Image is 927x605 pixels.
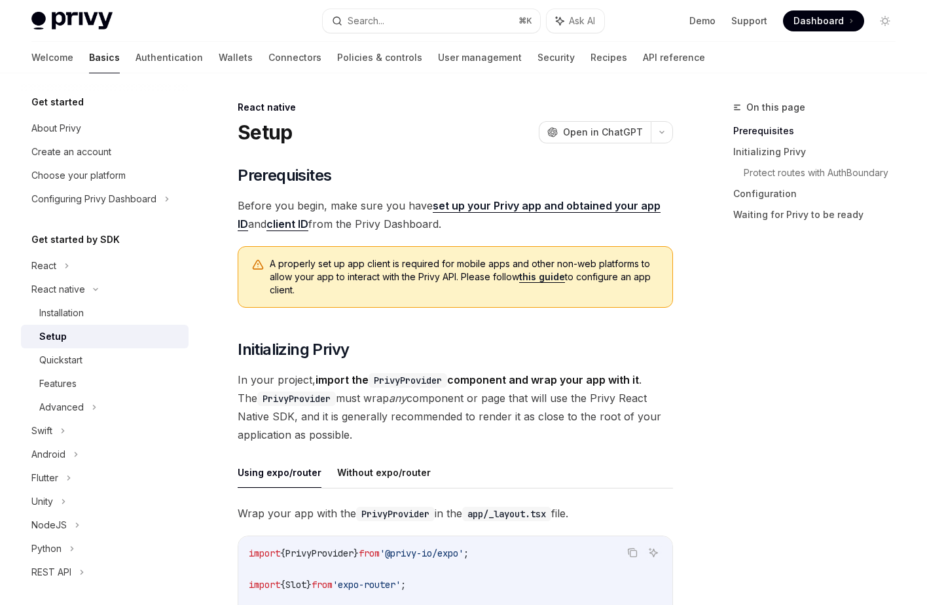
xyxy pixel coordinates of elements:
[547,9,604,33] button: Ask AI
[31,42,73,73] a: Welcome
[793,14,844,27] span: Dashboard
[238,101,673,114] div: React native
[316,373,639,386] strong: import the component and wrap your app with it
[463,547,469,559] span: ;
[518,16,532,26] span: ⌘ K
[31,423,52,439] div: Swift
[569,14,595,27] span: Ask AI
[31,94,84,110] h5: Get started
[31,517,67,533] div: NodeJS
[21,301,189,325] a: Installation
[270,257,659,297] span: A properly set up app client is required for mobile apps and other non-web platforms to allow you...
[354,547,359,559] span: }
[733,120,906,141] a: Prerequisites
[249,579,280,591] span: import
[356,507,435,521] code: PrivyProvider
[337,42,422,73] a: Policies & controls
[238,457,321,488] button: Using expo/router
[257,392,336,406] code: PrivyProvider
[31,120,81,136] div: About Privy
[645,544,662,561] button: Ask AI
[306,579,312,591] span: }
[31,232,120,247] h5: Get started by SDK
[312,579,333,591] span: from
[39,376,77,392] div: Features
[268,42,321,73] a: Connectors
[238,371,673,444] span: In your project, . The must wrap component or page that will use the Privy React Native SDK, and ...
[389,392,407,405] em: any
[21,372,189,395] a: Features
[249,547,280,559] span: import
[266,217,308,231] a: client ID
[136,42,203,73] a: Authentication
[462,507,551,521] code: app/_layout.tsx
[219,42,253,73] a: Wallets
[31,541,62,557] div: Python
[251,259,264,272] svg: Warning
[537,42,575,73] a: Security
[280,547,285,559] span: {
[438,42,522,73] a: User management
[323,9,539,33] button: Search...⌘K
[285,579,306,591] span: Slot
[31,447,65,462] div: Android
[39,352,82,368] div: Quickstart
[238,339,349,360] span: Initializing Privy
[31,12,113,30] img: light logo
[21,325,189,348] a: Setup
[21,348,189,372] a: Quickstart
[733,141,906,162] a: Initializing Privy
[285,547,354,559] span: PrivyProvider
[539,121,651,143] button: Open in ChatGPT
[31,144,111,160] div: Create an account
[31,168,126,183] div: Choose your platform
[21,140,189,164] a: Create an account
[31,282,85,297] div: React native
[337,457,431,488] button: Without expo/router
[31,191,156,207] div: Configuring Privy Dashboard
[733,183,906,204] a: Configuration
[238,120,292,144] h1: Setup
[519,271,565,283] a: this guide
[733,204,906,225] a: Waiting for Privy to be ready
[31,258,56,274] div: React
[31,470,58,486] div: Flutter
[401,579,406,591] span: ;
[563,126,643,139] span: Open in ChatGPT
[369,373,447,388] code: PrivyProvider
[744,162,906,183] a: Protect routes with AuthBoundary
[643,42,705,73] a: API reference
[348,13,384,29] div: Search...
[731,14,767,27] a: Support
[31,564,71,580] div: REST API
[21,164,189,187] a: Choose your platform
[783,10,864,31] a: Dashboard
[746,100,805,115] span: On this page
[280,579,285,591] span: {
[875,10,896,31] button: Toggle dark mode
[238,165,331,186] span: Prerequisites
[39,399,84,415] div: Advanced
[591,42,627,73] a: Recipes
[624,544,641,561] button: Copy the contents from the code block
[31,494,53,509] div: Unity
[39,329,67,344] div: Setup
[380,547,463,559] span: '@privy-io/expo'
[359,547,380,559] span: from
[238,504,673,522] span: Wrap your app with the in the file.
[21,117,189,140] a: About Privy
[689,14,716,27] a: Demo
[333,579,401,591] span: 'expo-router'
[238,196,673,233] span: Before you begin, make sure you have and from the Privy Dashboard.
[238,199,661,231] a: set up your Privy app and obtained your app ID
[89,42,120,73] a: Basics
[39,305,84,321] div: Installation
